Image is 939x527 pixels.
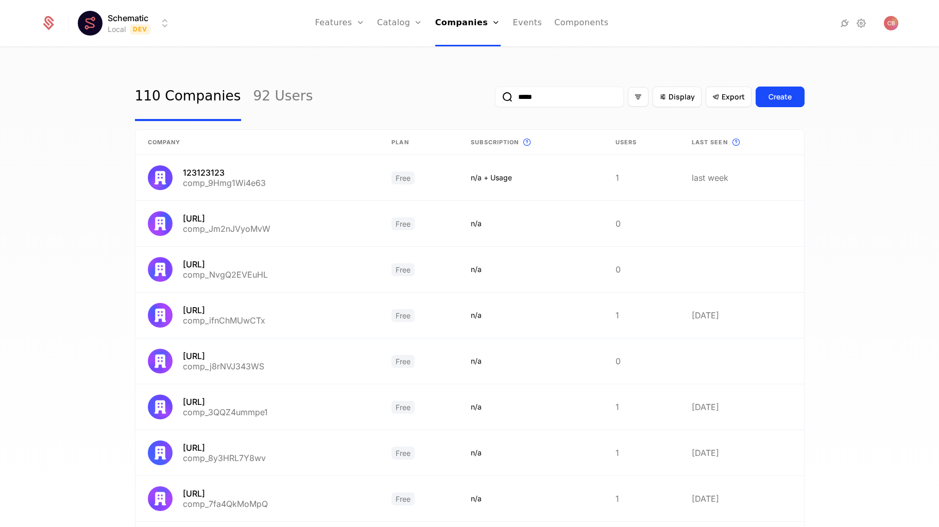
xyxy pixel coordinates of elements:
button: Filter options [628,87,648,107]
button: Open user button [884,16,898,30]
th: Users [603,130,679,155]
button: Select environment [81,12,171,35]
button: Display [653,87,702,107]
span: Export [722,92,745,102]
a: 110 Companies [135,73,241,121]
div: Create [769,92,792,102]
a: Integrations [839,17,851,29]
button: Create [756,87,805,107]
span: Display [669,92,695,102]
th: Company [135,130,380,155]
span: Subscription [471,138,519,147]
div: Local [108,24,126,35]
th: Plan [379,130,458,155]
span: Schematic [108,12,148,24]
span: Dev [130,24,151,35]
img: Chris Brady [884,16,898,30]
button: Export [706,87,752,107]
a: 92 Users [253,73,313,121]
a: Settings [855,17,867,29]
img: Schematic [78,11,103,36]
span: Last seen [692,138,728,147]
